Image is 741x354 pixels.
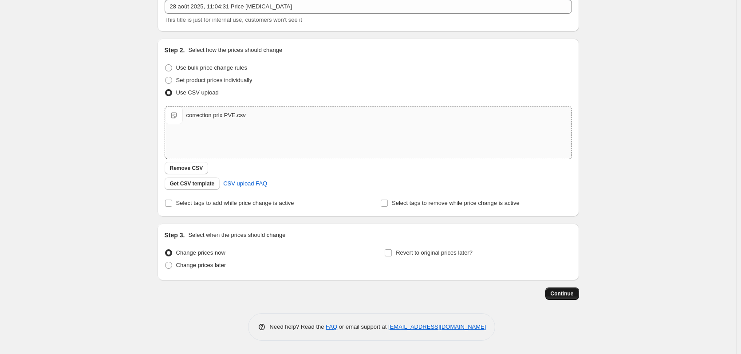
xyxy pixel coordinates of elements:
span: Set product prices individually [176,77,252,83]
span: Need help? Read the [270,323,326,330]
h2: Step 2. [165,46,185,55]
a: FAQ [326,323,337,330]
p: Select how the prices should change [188,46,282,55]
span: Select tags to add while price change is active [176,200,294,206]
span: This title is just for internal use, customers won't see it [165,16,302,23]
span: CSV upload FAQ [223,179,267,188]
span: Continue [551,290,574,297]
span: Select tags to remove while price change is active [392,200,520,206]
span: Remove CSV [170,165,203,172]
span: or email support at [337,323,388,330]
span: Use CSV upload [176,89,219,96]
a: CSV upload FAQ [218,177,272,191]
button: Get CSV template [165,177,220,190]
span: Change prices later [176,262,226,268]
a: [EMAIL_ADDRESS][DOMAIN_NAME] [388,323,486,330]
p: Select when the prices should change [188,231,285,240]
div: correction prix PVE.csv [186,111,246,120]
span: Get CSV template [170,180,215,187]
h2: Step 3. [165,231,185,240]
button: Continue [545,287,579,300]
span: Use bulk price change rules [176,64,247,71]
span: Change prices now [176,249,225,256]
button: Remove CSV [165,162,209,174]
span: Revert to original prices later? [396,249,473,256]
